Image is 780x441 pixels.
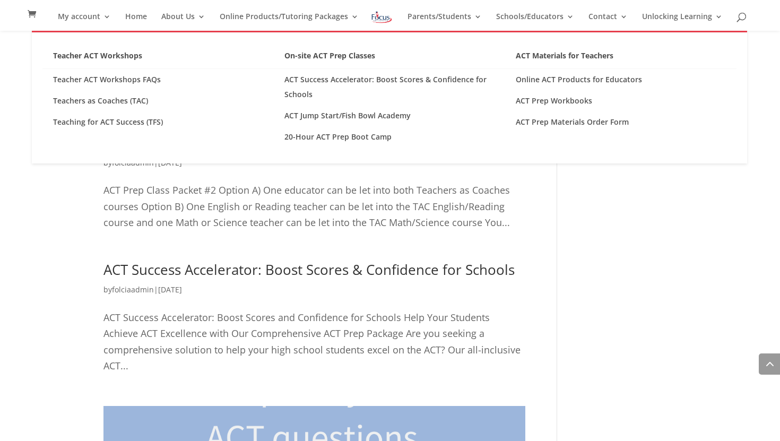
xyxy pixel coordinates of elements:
[220,13,359,31] a: Online Products/Tutoring Packages
[103,260,515,279] a: ACT Success Accelerator: Boost Scores & Confidence for Schools
[274,126,505,148] a: 20-Hour ACT Prep Boot Camp
[370,10,393,25] img: Focus on Learning
[103,136,525,231] article: ACT Prep Class Packet #2 Option A) One educator can be let into both Teachers as Coaches courses ...
[505,111,736,133] a: ACT Prep Materials Order Form
[58,13,111,31] a: My account
[103,155,525,179] p: by |
[42,111,274,133] a: Teaching for ACT Success (TFS)
[103,263,525,374] article: ACT Success Accelerator: Boost Scores and Confidence for Schools Help Your Students Achieve ACT E...
[158,158,182,168] span: [DATE]
[42,48,274,69] a: Teacher ACT Workshops
[103,282,525,306] p: by |
[408,13,482,31] a: Parents/Students
[158,284,182,295] span: [DATE]
[496,13,574,31] a: Schools/Educators
[505,69,736,90] a: Online ACT Products for Educators
[505,48,736,69] a: ACT Materials for Teachers
[42,69,274,90] a: Teacher ACT Workshops FAQs
[161,13,205,31] a: About Us
[505,90,736,111] a: ACT Prep Workbooks
[274,69,505,105] a: ACT Success Accelerator: Boost Scores & Confidence for Schools
[112,284,154,295] a: folciaadmin
[274,48,505,69] a: On-site ACT Prep Classes
[588,13,628,31] a: Contact
[125,13,147,31] a: Home
[112,158,154,168] a: folciaadmin
[42,90,274,111] a: Teachers as Coaches (TAC)
[274,105,505,126] a: ACT Jump Start/Fish Bowl Academy
[642,13,723,31] a: Unlocking Learning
